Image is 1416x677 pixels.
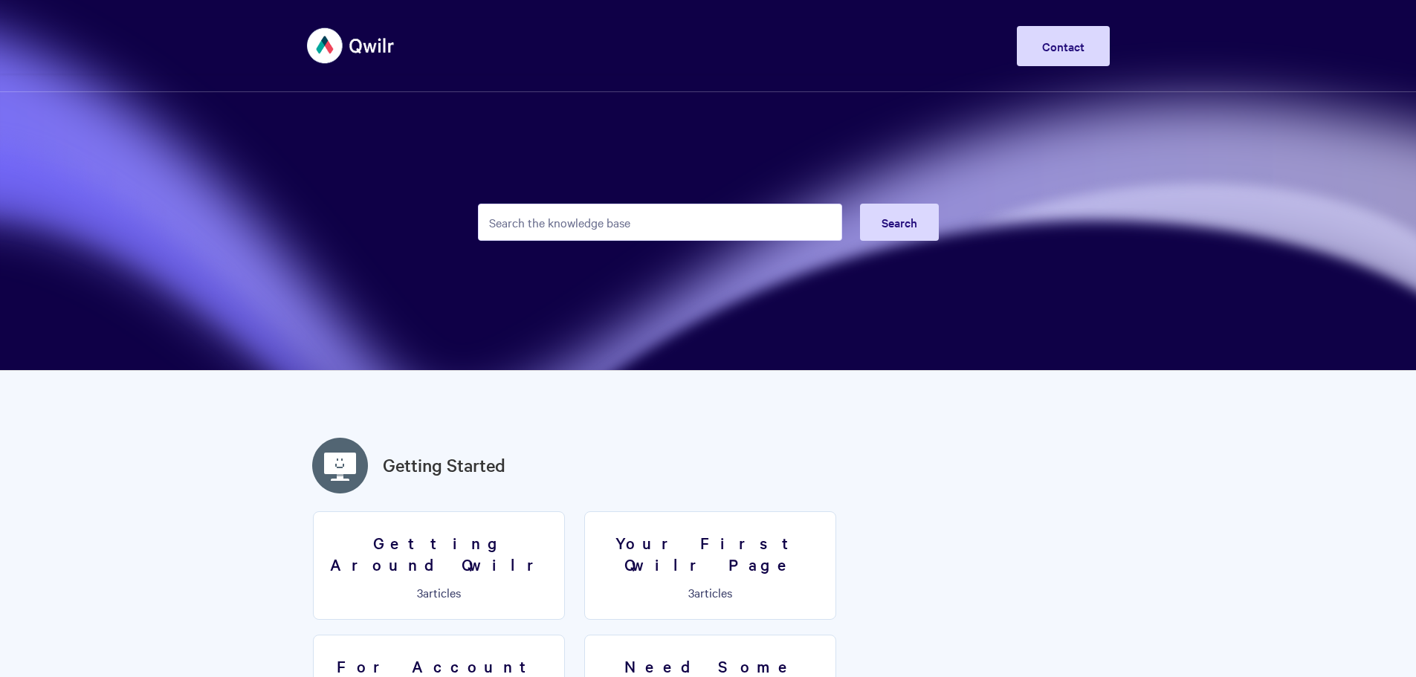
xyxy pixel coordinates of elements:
p: articles [323,586,555,599]
h3: Getting Around Qwilr [323,532,555,574]
p: articles [594,586,827,599]
a: Contact [1017,26,1110,66]
a: Your First Qwilr Page 3articles [584,511,836,620]
span: Search [882,214,917,230]
button: Search [860,204,939,241]
span: 3 [417,584,423,600]
img: Qwilr Help Center [307,18,395,74]
a: Getting Around Qwilr 3articles [313,511,565,620]
span: 3 [688,584,694,600]
h3: Your First Qwilr Page [594,532,827,574]
input: Search the knowledge base [478,204,842,241]
a: Getting Started [383,452,505,479]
